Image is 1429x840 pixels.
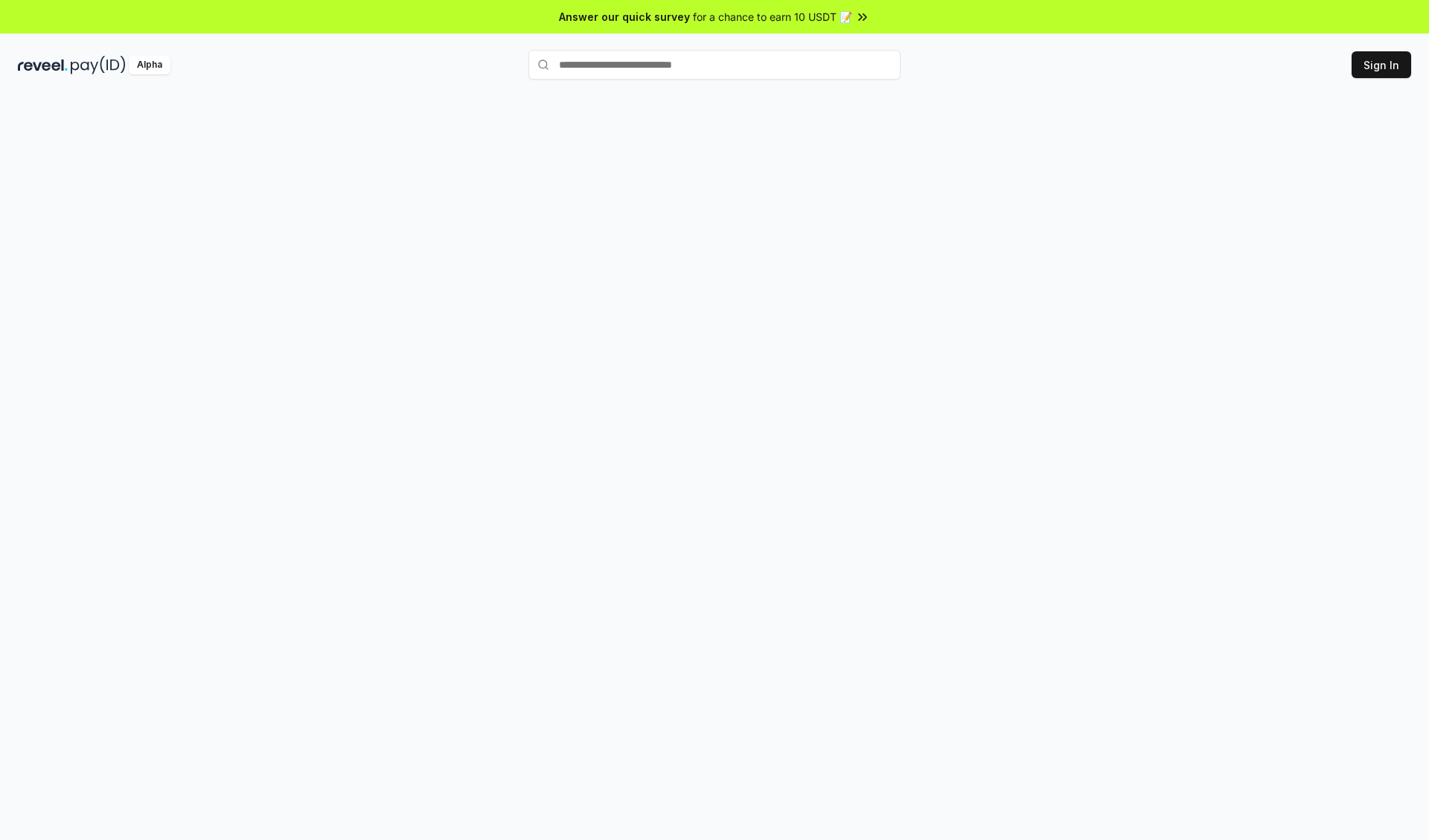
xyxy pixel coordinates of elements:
span: Answer our quick survey [559,9,690,25]
span: for a chance to earn 10 USDT 📝 [693,9,852,25]
img: reveel_dark [18,56,68,74]
img: pay_id [71,56,126,74]
div: Alpha [129,56,170,74]
button: Sign In [1352,51,1411,78]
